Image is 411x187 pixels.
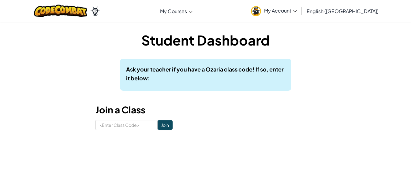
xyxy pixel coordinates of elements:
h1: Student Dashboard [95,31,316,50]
span: English ([GEOGRAPHIC_DATA]) [307,8,379,14]
input: <Enter Class Code> [95,120,158,130]
input: Join [158,120,173,130]
a: My Account [248,1,300,20]
a: English ([GEOGRAPHIC_DATA]) [304,3,382,19]
img: avatar [251,6,261,16]
b: Ask your teacher if you have a Ozaria class code! If so, enter it below: [126,66,284,82]
span: My Account [264,7,297,14]
span: My Courses [160,8,187,14]
a: My Courses [157,3,196,19]
img: CodeCombat logo [34,5,88,17]
h3: Join a Class [95,103,316,117]
img: Ozaria [90,6,100,16]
